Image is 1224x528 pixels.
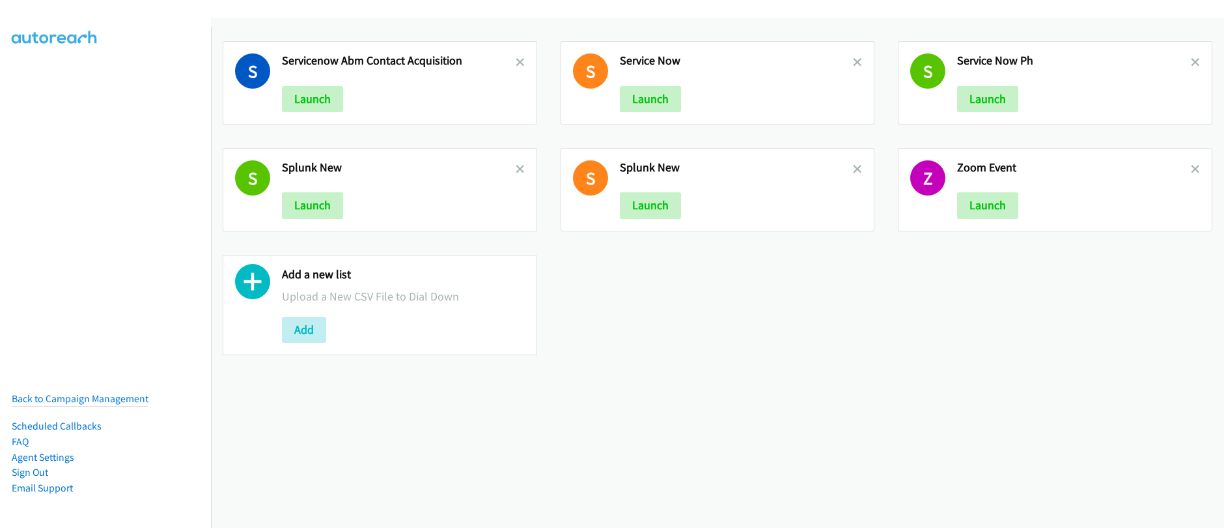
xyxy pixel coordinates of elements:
[957,53,1191,68] h2: Service Now Ph
[12,482,73,494] a: Email Support
[12,420,102,432] a: Scheduled Callbacks
[957,160,1191,175] h2: Zoom Event
[957,192,1018,218] button: Launch
[12,392,148,405] a: Back to Campaign Management
[12,451,74,463] a: Agent Settings
[282,287,525,305] p: Upload a New CSV File to Dial Down
[910,160,945,196] h1: Z
[282,317,326,343] button: Add
[620,86,681,112] button: Launch
[282,160,516,175] h2: Splunk New
[620,160,854,175] h2: Splunk New
[620,53,854,68] h2: Service Now
[620,192,681,218] button: Launch
[573,53,608,89] h1: S
[12,466,48,478] a: Sign Out
[282,53,516,68] h2: Servicenow Abm Contact Acquisition
[235,160,270,196] h1: S
[573,160,608,196] h1: S
[910,53,945,89] h1: S
[282,267,525,282] h2: Add a new list
[12,435,29,448] a: FAQ
[235,53,270,89] h1: S
[957,86,1018,112] button: Launch
[282,86,343,112] button: Launch
[282,192,343,218] button: Launch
